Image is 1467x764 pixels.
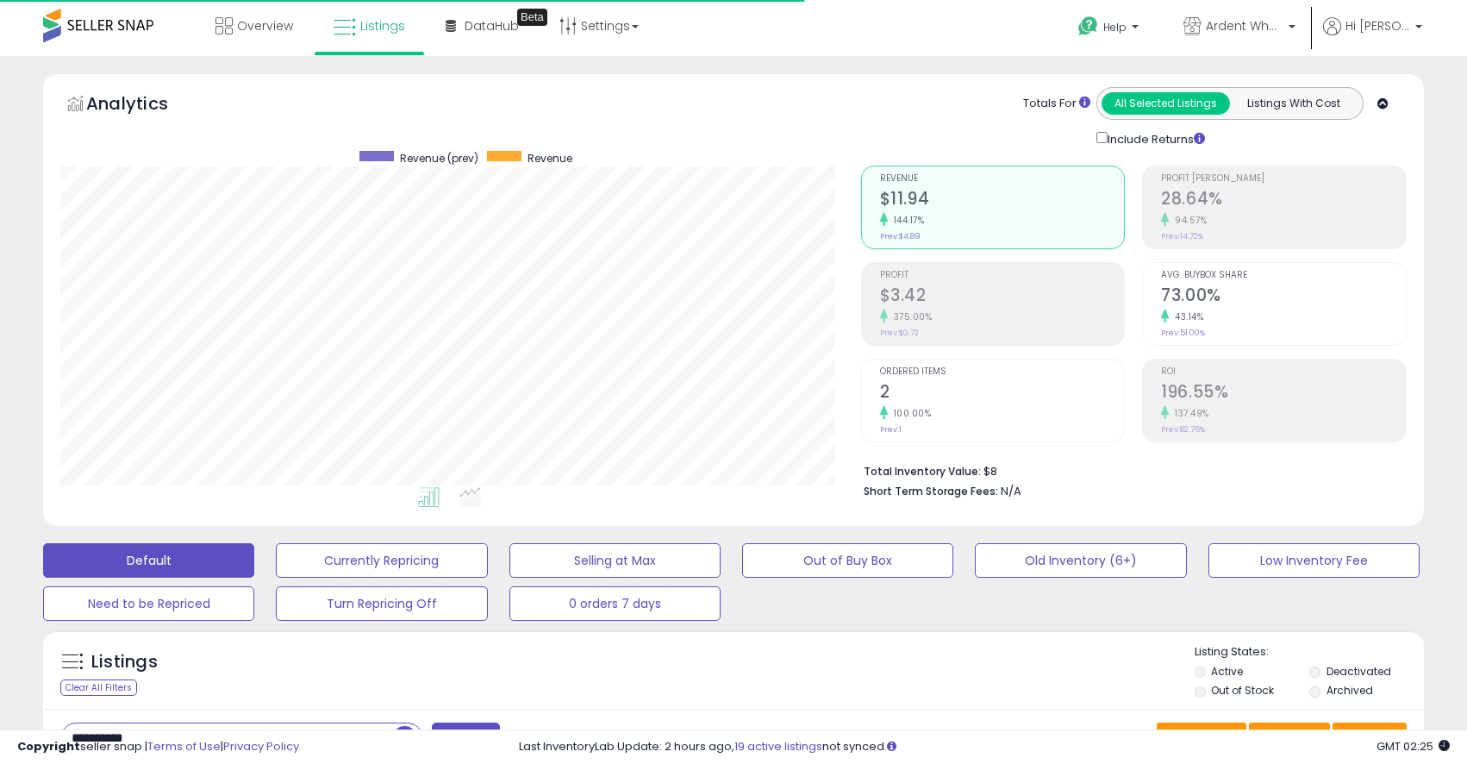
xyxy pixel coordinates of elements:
[276,543,487,578] button: Currently Repricing
[864,460,1394,480] li: $8
[880,285,1125,309] h2: $3.42
[734,738,822,755] a: 19 active listings
[880,189,1125,212] h2: $11.94
[1157,723,1246,752] button: Save View
[509,543,721,578] button: Selling at Max
[43,586,254,621] button: Need to be Repriced
[880,424,902,435] small: Prev: 1
[517,9,547,26] div: Tooltip anchor
[1161,231,1203,241] small: Prev: 14.72%
[1161,424,1205,435] small: Prev: 82.76%
[1169,407,1209,420] small: 137.49%
[1161,189,1406,212] h2: 28.64%
[1327,683,1373,698] label: Archived
[888,214,925,227] small: 144.17%
[1001,483,1021,499] span: N/A
[1345,17,1410,34] span: Hi [PERSON_NAME]
[880,271,1125,280] span: Profit
[864,464,981,479] b: Total Inventory Value:
[880,174,1125,184] span: Revenue
[1064,3,1156,56] a: Help
[1077,16,1099,37] i: Get Help
[509,586,721,621] button: 0 orders 7 days
[17,739,299,755] div: seller snap | |
[1103,20,1127,34] span: Help
[17,738,80,755] strong: Copyright
[527,151,572,166] span: Revenue
[1161,271,1406,280] span: Avg. Buybox Share
[519,739,1450,755] div: Last InventoryLab Update: 2 hours ago, not synced.
[360,17,405,34] span: Listings
[1249,723,1330,752] button: Columns
[1169,214,1207,227] small: 94.57%
[400,151,478,166] span: Revenue (prev)
[1161,174,1406,184] span: Profit [PERSON_NAME]
[880,328,919,338] small: Prev: $0.72
[432,723,499,753] button: Filters
[1211,683,1274,698] label: Out of Stock
[86,91,202,120] h5: Analytics
[742,543,953,578] button: Out of Buy Box
[1206,17,1283,34] span: Ardent Wholesale
[1102,92,1230,115] button: All Selected Listings
[91,650,158,674] h5: Listings
[1260,729,1314,746] span: Columns
[1195,644,1424,661] p: Listing States:
[975,543,1186,578] button: Old Inventory (6+)
[237,17,293,34] span: Overview
[1229,92,1358,115] button: Listings With Cost
[1327,664,1391,679] label: Deactivated
[1323,17,1422,56] a: Hi [PERSON_NAME]
[465,17,519,34] span: DataHub
[1023,96,1090,112] div: Totals For
[1161,328,1205,338] small: Prev: 51.00%
[888,407,932,420] small: 100.00%
[888,310,933,323] small: 375.00%
[880,231,921,241] small: Prev: $4.89
[1161,285,1406,309] h2: 73.00%
[880,382,1125,405] h2: 2
[43,543,254,578] button: Default
[864,484,998,498] b: Short Term Storage Fees:
[1208,543,1420,578] button: Low Inventory Fee
[1083,128,1226,148] div: Include Returns
[1376,738,1450,755] span: 2025-10-10 02:25 GMT
[1333,723,1407,752] button: Actions
[1211,664,1243,679] label: Active
[1161,382,1406,405] h2: 196.55%
[276,586,487,621] button: Turn Repricing Off
[60,679,137,696] div: Clear All Filters
[880,367,1125,377] span: Ordered Items
[1169,310,1203,323] small: 43.14%
[1161,367,1406,377] span: ROI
